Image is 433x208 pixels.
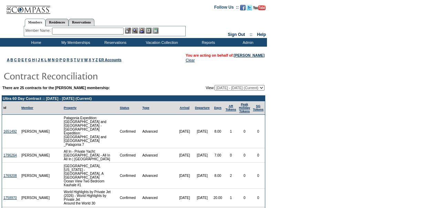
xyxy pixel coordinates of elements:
a: Peak HolidayTokens [239,103,250,113]
a: X [89,58,91,62]
td: 0 [251,189,265,207]
a: A [7,58,9,62]
td: Advanced [141,189,176,207]
a: 1796264 [3,153,17,157]
a: D [18,58,21,62]
a: Sign Out [228,32,245,37]
td: Confirmed [118,163,141,189]
a: [PERSON_NAME] [234,53,265,57]
td: Advanced [141,115,176,148]
td: Ultra 60 Day Contract :: [DATE] - [DATE] (Current) [2,96,265,101]
a: Arrival [179,106,189,110]
td: [DATE] [193,115,212,148]
td: 1 [224,189,238,207]
a: K [41,58,44,62]
a: F [25,58,27,62]
td: [DATE] [193,189,212,207]
a: 1758970 [3,196,17,200]
td: [DATE] [193,148,212,163]
td: Vacation Collection [134,38,188,47]
td: [DATE] [176,148,193,163]
a: Q [63,58,65,62]
td: [DATE] [176,115,193,148]
img: View [132,28,138,34]
td: Id [2,101,20,115]
a: R [67,58,70,62]
td: All In - Private Yacht: [GEOGRAPHIC_DATA] - All In All In | [GEOGRAPHIC_DATA] [62,148,118,163]
img: Subscribe to our YouTube Channel [253,5,266,10]
img: Reservations [146,28,152,34]
a: U [77,58,80,62]
td: 0 [224,148,238,163]
td: Confirmed [118,115,141,148]
td: [DATE] [176,189,193,207]
a: E [21,58,24,62]
td: 1 [224,115,238,148]
td: 20.00 [212,189,224,207]
a: Follow us on Twitter [247,7,252,11]
a: C [14,58,17,62]
td: Reservations [95,38,134,47]
a: L [44,58,47,62]
a: J [38,58,40,62]
a: W [84,58,88,62]
a: Reservations [69,19,94,26]
td: [DATE] [193,163,212,189]
a: Y [92,58,94,62]
a: Become our fan on Facebook [240,7,246,11]
td: Advanced [141,163,176,189]
td: 0 [238,163,252,189]
a: O [55,58,58,62]
a: Subscribe to our YouTube Channel [253,7,266,11]
a: I [36,58,37,62]
td: World Highlights by Private Jet (2026) - World Highlights by Private Jet Around the World 30 [62,189,118,207]
td: 8.00 [212,163,224,189]
a: Property [64,106,76,110]
a: N [52,58,54,62]
a: Status [120,106,130,110]
img: pgTtlContractReconciliation.gif [3,69,141,83]
b: There are 25 contracts for the [PERSON_NAME] membership: [2,86,110,90]
a: 1769208 [3,174,17,178]
a: G [28,58,31,62]
td: [PERSON_NAME] [20,148,51,163]
td: My Memberships [55,38,95,47]
a: P [59,58,62,62]
img: b_edit.gif [125,28,131,34]
td: 0 [238,115,252,148]
td: 0 [251,115,265,148]
a: Days [214,106,221,110]
td: Follow Us :: [214,4,239,12]
td: Admin [227,38,267,47]
a: Z [95,58,98,62]
td: 0 [251,148,265,163]
a: 1651492 [3,130,17,133]
a: T [74,58,76,62]
a: Members [25,19,46,26]
td: [PERSON_NAME] [20,163,51,189]
td: Patagonia Expedition: [GEOGRAPHIC_DATA] and [GEOGRAPHIC_DATA] - [GEOGRAPHIC_DATA] Expedition: [GE... [62,115,118,148]
td: 2 [224,163,238,189]
td: [GEOGRAPHIC_DATA], [US_STATE] - [GEOGRAPHIC_DATA], A [GEOGRAPHIC_DATA] Ocean View Two Bedroom Kau... [62,163,118,189]
a: Clear [186,58,195,62]
td: Reports [188,38,227,47]
td: [DATE] [176,163,193,189]
a: V [81,58,83,62]
a: SGTokens [253,104,264,111]
td: [PERSON_NAME] [20,189,51,207]
td: 7.00 [212,148,224,163]
a: Help [257,32,266,37]
a: Member [21,106,33,110]
a: ARTokens [226,104,236,111]
div: Member Name: [25,28,52,34]
span: :: [250,32,252,37]
img: Impersonate [139,28,145,34]
a: B [10,58,13,62]
td: 8.00 [212,115,224,148]
td: View: [172,85,265,91]
a: S [70,58,73,62]
a: Residences [45,19,69,26]
a: ER Accounts [99,58,122,62]
td: Advanced [141,148,176,163]
td: 0 [251,163,265,189]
